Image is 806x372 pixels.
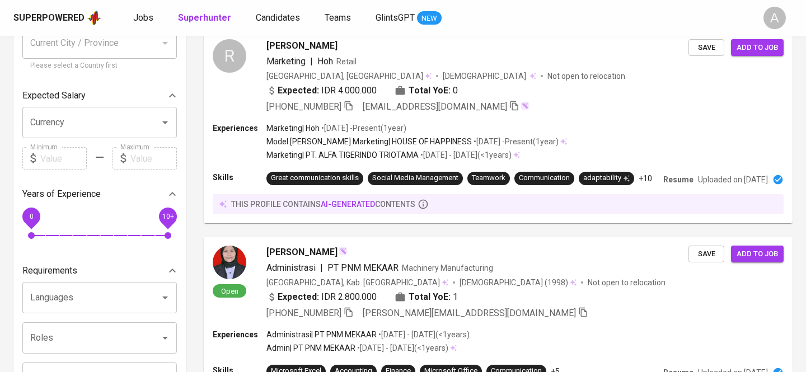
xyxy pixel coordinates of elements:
[157,290,173,305] button: Open
[472,136,559,147] p: • [DATE] - Present ( 1 year )
[694,41,719,54] span: Save
[460,277,545,288] span: [DEMOGRAPHIC_DATA]
[698,174,768,185] p: Uploaded on [DATE]
[763,7,786,29] div: A
[22,260,177,282] div: Requirements
[213,329,266,340] p: Experiences
[639,173,652,184] p: +10
[266,277,448,288] div: [GEOGRAPHIC_DATA], Kab. [GEOGRAPHIC_DATA]
[22,187,101,201] p: Years of Experience
[472,173,505,183] div: Teamwork
[266,246,338,259] span: [PERSON_NAME]
[519,173,570,183] div: Communication
[266,39,338,53] span: [PERSON_NAME]
[588,277,666,288] p: Not open to relocation
[266,70,432,82] div: [GEOGRAPHIC_DATA], [GEOGRAPHIC_DATA]
[133,12,153,23] span: Jobs
[583,173,630,183] div: adaptability
[688,246,724,263] button: Save
[320,261,323,275] span: |
[321,200,375,209] span: AI-generated
[213,246,246,279] img: 2b1c9766ea34e4699708318a07bcda10.jpg
[271,173,359,183] div: Great communication skills
[376,11,442,25] a: GlintsGPT NEW
[521,101,529,110] img: magic_wand.svg
[22,264,77,277] p: Requirements
[453,84,458,97] span: 0
[130,147,177,169] input: Value
[547,70,625,82] p: Not open to relocation
[213,172,266,183] p: Skills
[363,101,507,112] span: [EMAIL_ADDRESS][DOMAIN_NAME]
[409,290,451,304] b: Total YoE:
[737,41,778,54] span: Add to job
[363,308,576,318] span: [PERSON_NAME][EMAIL_ADDRESS][DOMAIN_NAME]
[231,199,415,210] p: this profile contains contents
[266,308,341,318] span: [PHONE_NUMBER]
[213,123,266,134] p: Experiences
[325,12,351,23] span: Teams
[419,149,512,161] p: • [DATE] - [DATE] ( <1 years )
[327,262,399,273] span: PT PNM MEKAAR
[409,84,451,97] b: Total YoE:
[22,89,86,102] p: Expected Salary
[266,149,419,161] p: Marketing | PT. ALFA TIGERINDO TRIOTAMA
[443,70,528,82] span: [DEMOGRAPHIC_DATA]
[40,147,87,169] input: Value
[663,174,693,185] p: Resume
[204,30,793,223] a: R[PERSON_NAME]Marketing|HohRetail[GEOGRAPHIC_DATA], [GEOGRAPHIC_DATA][DEMOGRAPHIC_DATA] Not open ...
[256,11,302,25] a: Candidates
[30,60,169,72] p: Please select a Country first
[213,39,246,73] div: R
[731,39,784,56] button: Add to job
[178,11,233,25] a: Superhunter
[372,173,458,183] div: Social Media Management
[320,123,406,134] p: • [DATE] - Present ( 1 year )
[157,115,173,130] button: Open
[22,183,177,205] div: Years of Experience
[310,55,313,68] span: |
[417,13,442,24] span: NEW
[688,39,724,56] button: Save
[157,330,173,346] button: Open
[266,84,377,97] div: IDR 4.000.000
[22,84,177,107] div: Expected Salary
[13,12,85,25] div: Superpowered
[694,248,719,261] span: Save
[317,56,333,67] span: Hoh
[133,11,156,25] a: Jobs
[376,12,415,23] span: GlintsGPT
[355,342,448,354] p: • [DATE] - [DATE] ( <1 years )
[256,12,300,23] span: Candidates
[178,12,231,23] b: Superhunter
[402,263,493,272] span: Machinery Manufacturing
[87,10,102,26] img: app logo
[325,11,353,25] a: Teams
[339,247,348,256] img: magic_wand.svg
[162,213,174,220] span: 10+
[13,10,102,26] a: Superpoweredapp logo
[266,136,472,147] p: Model [PERSON_NAME] Marketing | HOUSE OF HAPPINESS
[336,57,357,66] span: Retail
[266,342,355,354] p: Admin | PT PNM MEKAAR
[460,277,577,288] div: (1998)
[278,84,319,97] b: Expected:
[453,290,458,304] span: 1
[29,213,33,220] span: 0
[266,262,316,273] span: Administrasi
[217,286,243,296] span: Open
[266,329,377,340] p: Administrasi | PT PNM MEKAAR
[266,123,320,134] p: Marketing | Hoh
[266,101,341,112] span: [PHONE_NUMBER]
[731,246,784,263] button: Add to job
[266,290,377,304] div: IDR 2.800.000
[278,290,319,304] b: Expected:
[377,329,470,340] p: • [DATE] - [DATE] ( <1 years )
[737,248,778,261] span: Add to job
[266,56,306,67] span: Marketing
